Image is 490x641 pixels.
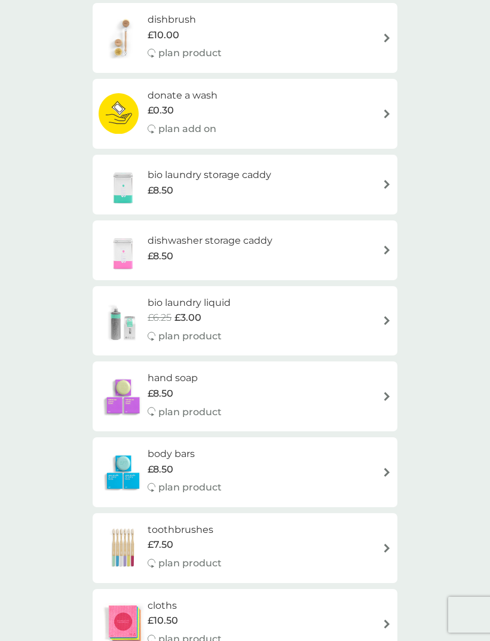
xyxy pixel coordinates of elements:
[382,316,391,325] img: arrow right
[382,109,391,118] img: arrow right
[158,480,222,495] p: plan product
[99,527,148,569] img: toothbrushes
[148,522,222,538] h6: toothbrushes
[148,27,179,43] span: £10.00
[158,329,222,344] p: plan product
[148,183,173,198] span: £8.50
[148,613,178,628] span: £10.50
[148,12,222,27] h6: dishbrush
[148,103,174,118] span: £0.30
[382,33,391,42] img: arrow right
[174,310,201,326] span: £3.00
[382,246,391,254] img: arrow right
[382,392,391,401] img: arrow right
[148,446,222,462] h6: body bars
[382,180,391,189] img: arrow right
[148,295,231,311] h6: bio laundry liquid
[148,167,271,183] h6: bio laundry storage caddy
[158,121,216,137] p: plan add on
[158,556,222,571] p: plan product
[99,376,148,418] img: hand soap
[148,537,173,553] span: £7.50
[148,88,218,103] h6: donate a wash
[158,404,222,420] p: plan product
[99,17,148,59] img: dishbrush
[148,462,173,477] span: £8.50
[158,45,222,61] p: plan product
[99,452,148,493] img: body bars
[148,370,222,386] h6: hand soap
[382,468,391,477] img: arrow right
[382,619,391,628] img: arrow right
[99,93,139,134] img: donate a wash
[99,164,148,206] img: bio laundry storage caddy
[148,598,222,614] h6: cloths
[99,229,148,271] img: dishwasher storage caddy
[148,386,173,401] span: £8.50
[382,544,391,553] img: arrow right
[148,310,171,326] span: £6.25
[99,300,148,342] img: bio laundry liquid
[148,249,173,264] span: £8.50
[148,233,272,249] h6: dishwasher storage caddy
